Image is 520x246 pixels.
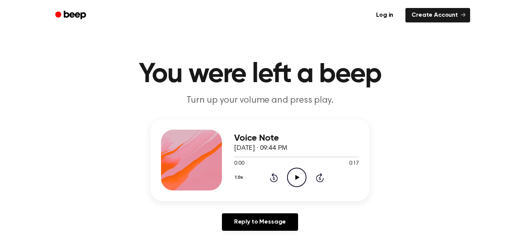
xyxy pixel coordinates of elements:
[114,94,406,107] p: Turn up your volume and press play.
[234,171,246,184] button: 1.0x
[65,61,455,88] h1: You were left a beep
[50,8,93,23] a: Beep
[234,145,287,152] span: [DATE] · 09:44 PM
[349,160,359,168] span: 0:17
[405,8,470,22] a: Create Account
[234,160,244,168] span: 0:00
[368,6,401,24] a: Log in
[234,133,359,143] h3: Voice Note
[222,213,298,231] a: Reply to Message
